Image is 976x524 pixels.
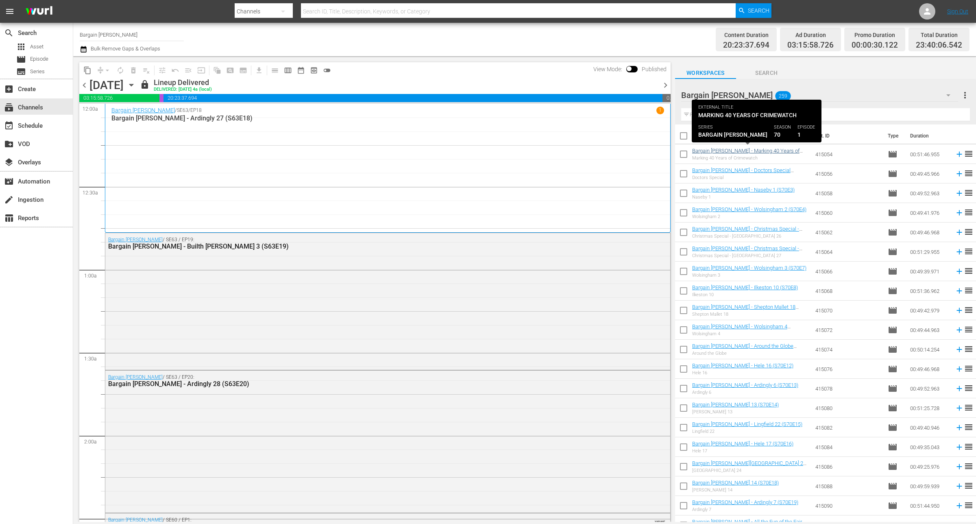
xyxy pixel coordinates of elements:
svg: Add to Schedule [955,189,964,198]
a: Sign Out [947,8,968,15]
div: / SE63 / EP20: [108,374,622,388]
span: reorder [964,344,974,354]
th: Duration [905,124,954,147]
span: Series [16,67,26,76]
a: Bargain [PERSON_NAME] - Ardingly 6 (S70E13) [692,382,798,388]
svg: Add to Schedule [955,365,964,373]
svg: Add to Schedule [955,169,964,178]
svg: Add to Schedule [955,423,964,432]
span: reorder [964,461,974,471]
a: Bargain [PERSON_NAME][GEOGRAPHIC_DATA] 24 (S70E17) [692,460,806,472]
span: reorder [964,227,974,237]
div: Wolsingham 4 [692,331,809,336]
td: 415080 [812,398,884,418]
td: 415060 [812,203,884,223]
span: preview_outlined [310,66,318,74]
div: / SE63 / EP19: [108,237,622,250]
span: Week Calendar View [281,64,294,77]
td: 00:51:36.962 [907,281,952,301]
td: 415054 [812,144,884,164]
svg: Add to Schedule [955,150,964,159]
span: Episode [888,403,898,413]
a: Bargain [PERSON_NAME] [108,237,163,242]
span: Loop Content [114,64,127,77]
span: reorder [964,286,974,295]
span: Remove Gaps & Overlaps [94,64,114,77]
div: Lingfield 22 [692,429,802,434]
svg: Add to Schedule [955,286,964,295]
span: reorder [964,383,974,393]
td: 415064 [812,242,884,262]
a: Bargain [PERSON_NAME] - Christmas Special - [GEOGRAPHIC_DATA] 26 (S70E5) [692,226,802,238]
span: Asset [30,43,44,51]
span: Download as CSV [250,62,266,78]
span: Episode [888,364,898,374]
div: Christmas Special - [GEOGRAPHIC_DATA] 26 [692,234,809,239]
div: Shepton Mallet 18 [692,312,809,317]
svg: Add to Schedule [955,443,964,452]
a: Bargain [PERSON_NAME] [108,517,163,523]
span: Episode [888,384,898,393]
div: Bargain [PERSON_NAME] [681,84,959,107]
span: Create [4,84,14,94]
span: reorder [964,188,974,198]
svg: Add to Schedule [955,404,964,413]
div: Lineup Delivered [154,78,212,87]
svg: Add to Schedule [955,501,964,510]
span: Episode [888,266,898,276]
div: Content Duration [723,29,769,41]
span: Schedule [4,121,14,131]
p: SE63 / [177,107,190,113]
div: Doctors Special [692,175,809,180]
span: Episode [888,345,898,354]
svg: Add to Schedule [955,267,964,276]
td: 00:49:46.968 [907,223,952,242]
span: View Backup [307,64,320,77]
span: Overlays [4,157,14,167]
span: Episode [888,325,898,335]
td: 00:49:25.976 [907,457,952,476]
span: Automation [4,177,14,186]
a: Bargain [PERSON_NAME] - Christmas Special - [GEOGRAPHIC_DATA] 27 (S70E6) [692,245,802,258]
span: Month Calendar View [294,64,307,77]
a: Bargain [PERSON_NAME] - Wolsingham 2 (S70E4) [692,206,806,212]
a: Bargain [PERSON_NAME] - Marking 40 Years of Crimewatch (S70E1) [692,148,803,160]
span: 20:23:37.694 [163,94,662,102]
div: Ardingly 6 [692,390,798,395]
span: 00:00:30.122 [159,94,163,102]
span: Bulk Remove Gaps & Overlaps [89,46,160,52]
span: Episode [888,208,898,218]
span: Episode [888,188,898,198]
a: Bargain [PERSON_NAME] - Ilkeston 10 (S70E8) [692,284,798,290]
div: Marking 40 Years of Crimewatch [692,155,809,161]
span: Episode [888,227,898,237]
td: 415078 [812,379,884,398]
span: Create Search Block [224,64,237,77]
span: Asset [16,42,26,52]
div: Around the Globe [692,351,809,356]
td: 00:51:25.728 [907,398,952,418]
span: chevron_left [79,80,89,90]
img: ans4CAIJ8jUAAAAAAAAAAAAAAAAAAAAAAAAgQb4GAAAAAAAAAAAAAAAAAAAAAAAAJMjXAAAAAAAAAAAAAAAAAAAAAAAAgAT5G... [20,2,59,21]
div: Bargain [PERSON_NAME] - Builth [PERSON_NAME] 3 (S63E19) [108,242,622,250]
span: VOD [4,139,14,149]
span: View Mode: [589,66,626,72]
span: Episode [888,423,898,432]
div: [GEOGRAPHIC_DATA] 24 [692,468,809,473]
div: Promo Duration [852,29,898,41]
span: 259 [775,87,791,105]
td: 00:49:41.976 [907,203,952,223]
div: Ilkeston 10 [692,292,798,297]
a: Bargain [PERSON_NAME] - Naseby 1 (S70E3) [692,187,795,193]
span: reorder [964,207,974,217]
a: Bargain [PERSON_NAME] - Wolsingham 4 (S70E10) [692,323,791,336]
span: reorder [964,500,974,510]
td: 00:50:14.254 [907,340,952,359]
td: 00:49:44.963 [907,320,952,340]
span: Reports [4,213,14,223]
div: Ardingly 7 [692,507,798,512]
td: 00:49:42.979 [907,301,952,320]
span: Episode [888,286,898,296]
span: Episode [888,149,898,159]
td: 415070 [812,301,884,320]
